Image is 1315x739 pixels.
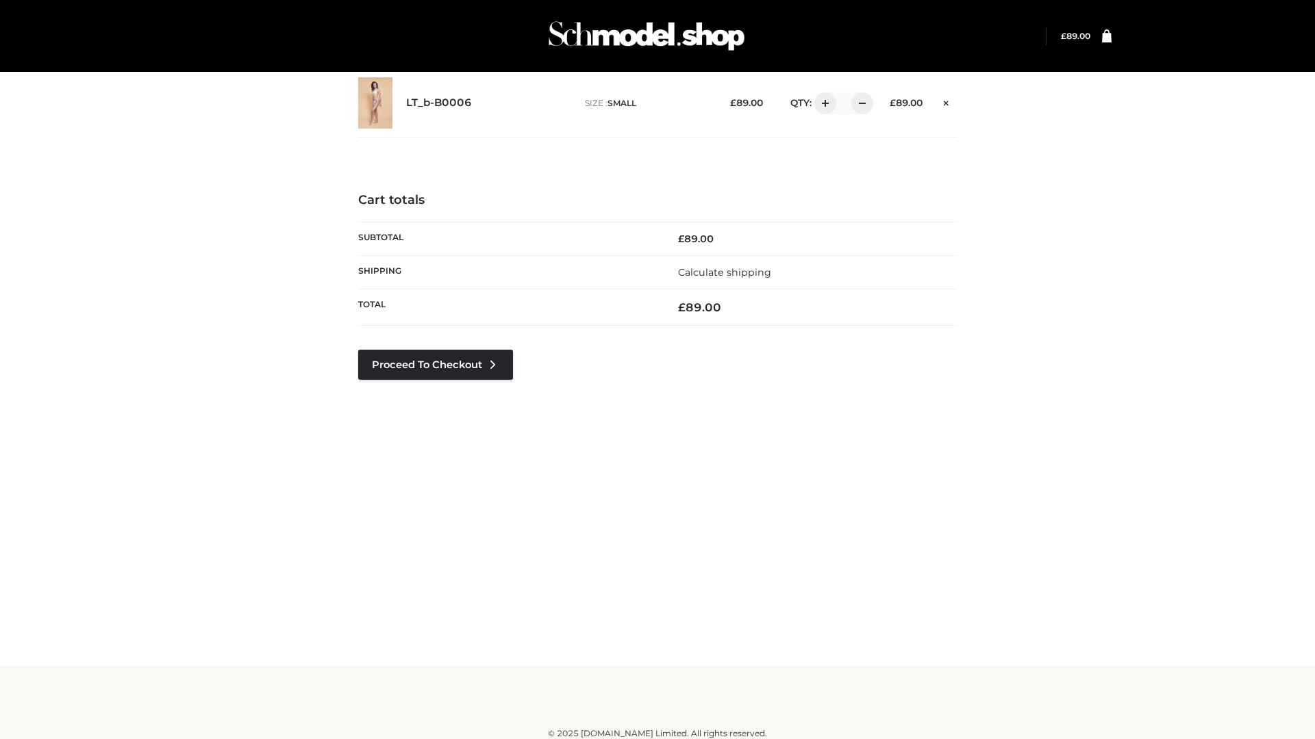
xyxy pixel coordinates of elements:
a: Remove this item [936,92,957,110]
p: size : [585,97,709,109]
span: £ [678,300,686,314]
div: QTY: [777,92,868,114]
th: Shipping [358,255,657,289]
span: SMALL [608,98,636,108]
span: £ [890,97,896,108]
th: Subtotal [358,222,657,255]
h4: Cart totals [358,193,957,208]
bdi: 89.00 [678,233,714,245]
th: Total [358,289,657,326]
a: LT_b-B0006 [406,96,472,109]
a: Calculate shipping [678,266,771,278]
span: £ [678,233,684,245]
img: Schmodel Admin 964 [544,9,749,63]
span: £ [730,97,736,108]
img: LT_b-B0006 - SMALL [358,77,392,129]
span: £ [1061,31,1066,41]
a: £89.00 [1061,31,1090,41]
bdi: 89.00 [890,97,923,108]
bdi: 89.00 [1061,31,1090,41]
bdi: 89.00 [730,97,763,108]
a: Proceed to Checkout [358,350,513,380]
bdi: 89.00 [678,300,721,314]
